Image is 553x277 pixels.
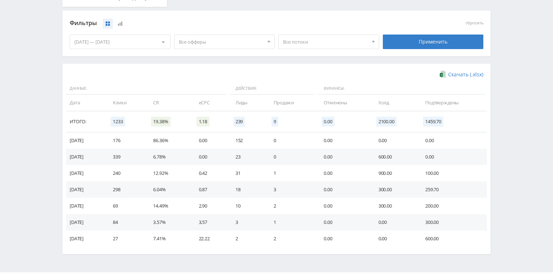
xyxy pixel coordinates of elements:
[106,95,146,111] td: Клики
[111,117,125,127] span: 1233
[316,198,371,214] td: 0.00
[266,214,316,230] td: 1
[228,149,266,165] td: 23
[371,181,418,198] td: 300.00
[316,132,371,149] td: 0.00
[418,214,487,230] td: 300.00
[106,230,146,247] td: 27
[371,95,418,111] td: Холд
[66,132,106,149] td: [DATE]
[418,132,487,149] td: 0.00
[146,132,191,149] td: 86.36%
[418,165,487,181] td: 100.00
[228,198,266,214] td: 10
[316,149,371,165] td: 0.00
[228,95,266,111] td: Лиды
[197,117,209,127] span: 1.18
[266,95,316,111] td: Продажи
[146,181,191,198] td: 6.04%
[371,149,418,165] td: 600.00
[66,214,106,230] td: [DATE]
[106,181,146,198] td: 298
[228,132,266,149] td: 152
[266,149,316,165] td: 0
[146,198,191,214] td: 14.49%
[66,111,106,132] td: Итого:
[228,230,266,247] td: 2
[448,72,483,77] span: Скачать (.xlsx)
[316,181,371,198] td: 0.00
[70,35,170,49] div: [DATE] — [DATE]
[418,149,487,165] td: 0.00
[106,132,146,149] td: 176
[423,117,443,127] span: 1459.70
[192,230,228,247] td: 22.22
[192,214,228,230] td: 3.57
[371,132,418,149] td: 0.00
[418,95,487,111] td: Подтверждены
[371,165,418,181] td: 900.00
[266,132,316,149] td: 0
[66,95,106,111] td: Дата
[66,83,226,95] span: Данные:
[106,214,146,230] td: 84
[192,95,228,111] td: eCPC
[146,230,191,247] td: 7.41%
[228,214,266,230] td: 3
[151,117,170,127] span: 19.38%
[440,71,446,78] img: xlsx
[316,95,371,111] td: Отменены
[371,214,418,230] td: 0.00
[66,165,106,181] td: [DATE]
[371,230,418,247] td: 0.00
[192,149,228,165] td: 0.00
[271,117,278,127] span: 9
[233,117,245,127] span: 239
[418,230,487,247] td: 600.00
[318,83,485,95] span: Финансы:
[266,165,316,181] td: 1
[321,117,334,127] span: 0.00
[316,165,371,181] td: 0.00
[192,181,228,198] td: 0.87
[192,132,228,149] td: 0.00
[146,149,191,165] td: 6.78%
[228,165,266,181] td: 31
[266,230,316,247] td: 2
[230,83,315,95] span: Действия:
[266,181,316,198] td: 3
[316,214,371,230] td: 0.00
[418,181,487,198] td: 259.70
[316,230,371,247] td: 0.00
[146,95,191,111] td: CR
[66,149,106,165] td: [DATE]
[266,198,316,214] td: 2
[376,117,397,127] span: 2100.00
[383,35,484,49] div: Применить
[283,35,368,49] span: Все потоки
[192,198,228,214] td: 2.90
[106,149,146,165] td: 339
[228,181,266,198] td: 18
[371,198,418,214] td: 300.00
[70,18,379,29] div: Фильтры
[66,181,106,198] td: [DATE]
[192,165,228,181] td: 0.42
[66,198,106,214] td: [DATE]
[146,214,191,230] td: 3.57%
[466,21,483,25] button: сбросить
[66,230,106,247] td: [DATE]
[106,165,146,181] td: 240
[179,35,264,49] span: Все офферы
[440,71,483,78] a: Скачать (.xlsx)
[106,198,146,214] td: 69
[146,165,191,181] td: 12.92%
[418,198,487,214] td: 200.00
